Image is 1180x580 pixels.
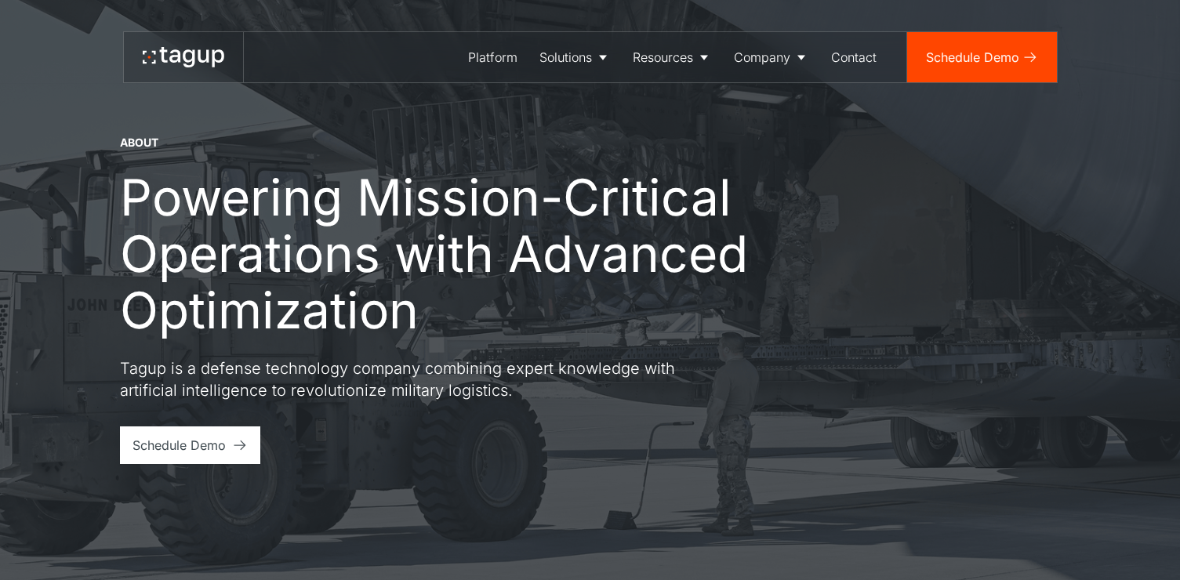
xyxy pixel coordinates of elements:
[907,32,1057,82] a: Schedule Demo
[539,48,592,67] div: Solutions
[734,48,790,67] div: Company
[528,32,622,82] a: Solutions
[120,357,684,401] p: Tagup is a defense technology company combining expert knowledge with artificial intelligence to ...
[633,48,693,67] div: Resources
[468,48,517,67] div: Platform
[926,48,1019,67] div: Schedule Demo
[120,169,779,339] h1: Powering Mission-Critical Operations with Advanced Optimization
[831,48,877,67] div: Contact
[820,32,888,82] a: Contact
[133,436,226,455] div: Schedule Demo
[120,135,158,150] div: About
[723,32,820,82] a: Company
[457,32,528,82] a: Platform
[622,32,723,82] a: Resources
[120,426,260,464] a: Schedule Demo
